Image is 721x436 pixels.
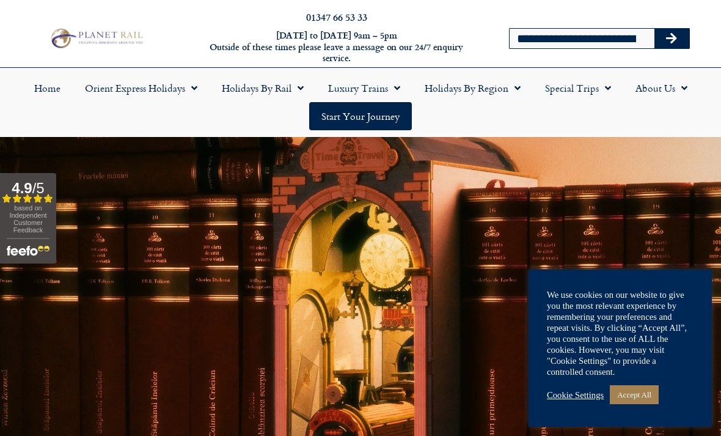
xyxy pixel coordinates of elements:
button: Search [654,29,690,48]
a: Holidays by Region [412,74,533,102]
a: Orient Express Holidays [73,74,210,102]
img: Planet Rail Train Holidays Logo [47,26,145,50]
a: 01347 66 53 33 [306,10,367,24]
div: We use cookies on our website to give you the most relevant experience by remembering your prefer... [547,289,694,377]
h6: [DATE] to [DATE] 9am – 5pm Outside of these times please leave a message on our 24/7 enquiry serv... [196,30,478,64]
a: Home [22,74,73,102]
a: Holidays by Rail [210,74,316,102]
a: About Us [623,74,700,102]
a: Cookie Settings [547,390,604,401]
a: Special Trips [533,74,623,102]
nav: Menu [6,74,715,130]
a: Accept All [610,385,659,404]
a: Start your Journey [309,102,412,130]
a: Luxury Trains [316,74,412,102]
